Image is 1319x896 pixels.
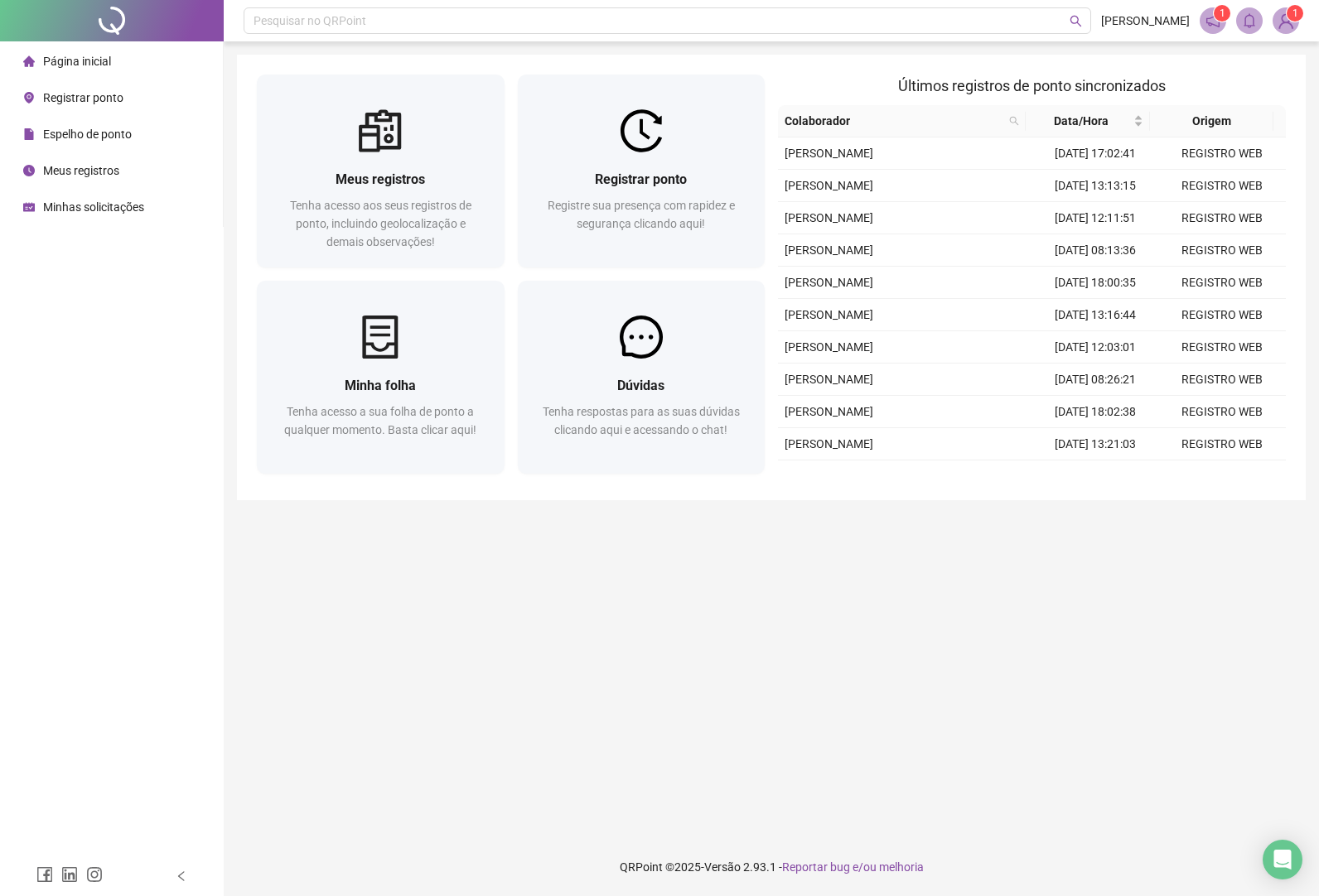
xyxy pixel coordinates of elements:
[1006,108,1022,133] span: search
[1159,331,1286,364] td: REGISTRO WEB
[1032,460,1159,493] td: [DATE] 12:15:13
[1150,105,1274,137] th: Origem
[43,200,144,214] span: Minhas solicitações
[898,77,1166,94] span: Últimos registros de ponto sincronizados
[176,870,187,882] span: left
[1159,202,1286,234] td: REGISTRO WEB
[1159,396,1286,428] td: REGISTRO WEB
[1032,428,1159,460] td: [DATE] 13:21:03
[1026,105,1150,137] th: Data/Hora
[1032,299,1159,331] td: [DATE] 13:16:44
[518,75,766,267] a: Registrar pontoRegistre sua presença com rapidez e segurança clicando aqui!
[617,378,664,393] span: Dúvidas
[1159,428,1286,460] td: REGISTRO WEB
[1220,7,1225,19] span: 1
[1009,116,1019,126] span: search
[345,378,416,393] span: Minha folha
[1273,8,1298,33] img: 87487
[257,281,505,474] a: Minha folhaTenha acesso a sua folha de ponto a qualquer momento. Basta clicar aqui!
[1032,137,1159,170] td: [DATE] 17:02:41
[1032,396,1159,428] td: [DATE] 18:02:38
[1292,7,1298,19] span: 1
[257,75,505,267] a: Meus registrosTenha acesso aos seus registros de ponto, incluindo geolocalização e demais observa...
[785,308,873,321] span: [PERSON_NAME]
[61,866,78,883] span: linkedin
[518,281,766,474] a: DúvidasTenha respostas para as suas dúvidas clicando aqui e acessando o chat!
[785,243,873,257] span: [PERSON_NAME]
[1287,5,1303,22] sup: Atualize o seu contato no menu Meus Dados
[86,866,103,883] span: instagram
[43,55,111,68] span: Página inicial
[1032,234,1159,267] td: [DATE] 08:13:36
[1032,364,1159,396] td: [DATE] 08:26:21
[1214,5,1230,22] sup: 1
[1032,267,1159,299] td: [DATE] 18:00:35
[785,405,873,418] span: [PERSON_NAME]
[43,128,132,141] span: Espelho de ponto
[704,860,741,874] span: Versão
[1159,170,1286,202] td: REGISTRO WEB
[1032,202,1159,234] td: [DATE] 12:11:51
[1070,15,1082,27] span: search
[1032,331,1159,364] td: [DATE] 12:03:01
[782,860,924,874] span: Reportar bug e/ou melhoria
[595,171,687,187] span: Registrar ponto
[785,147,873,160] span: [PERSON_NAME]
[1159,234,1286,267] td: REGISTRO WEB
[785,373,873,386] span: [PERSON_NAME]
[785,437,873,450] span: [PERSON_NAME]
[224,838,1319,896] footer: QRPoint © 2025 - 2.93.1 -
[1101,12,1190,30] span: [PERSON_NAME]
[336,171,425,187] span: Meus registros
[1159,137,1286,170] td: REGISTRO WEB
[785,179,873,192] span: [PERSON_NAME]
[785,276,873,289] span: [PERSON_NAME]
[785,211,873,224] span: [PERSON_NAME]
[284,405,476,436] span: Tenha acesso a sua folha de ponto a qualquer momento. Basta clicar aqui!
[1159,364,1286,396] td: REGISTRO WEB
[1159,299,1286,331] td: REGISTRO WEB
[43,164,119,177] span: Meus registros
[36,866,53,883] span: facebook
[785,112,1003,130] span: Colaborador
[23,128,35,140] span: file
[1242,13,1257,28] span: bell
[1263,840,1302,879] div: Open Intercom Messenger
[1032,170,1159,202] td: [DATE] 13:13:15
[23,55,35,67] span: home
[785,340,873,354] span: [PERSON_NAME]
[23,165,35,176] span: clock-circle
[290,199,471,248] span: Tenha acesso aos seus registros de ponto, incluindo geolocalização e demais observações!
[23,92,35,104] span: environment
[23,201,35,213] span: schedule
[43,91,123,104] span: Registrar ponto
[1159,460,1286,493] td: REGISTRO WEB
[548,199,735,230] span: Registre sua presença com rapidez e segurança clicando aqui!
[1032,112,1130,130] span: Data/Hora
[1159,267,1286,299] td: REGISTRO WEB
[543,405,740,436] span: Tenha respostas para as suas dúvidas clicando aqui e acessando o chat!
[1205,13,1220,28] span: notification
